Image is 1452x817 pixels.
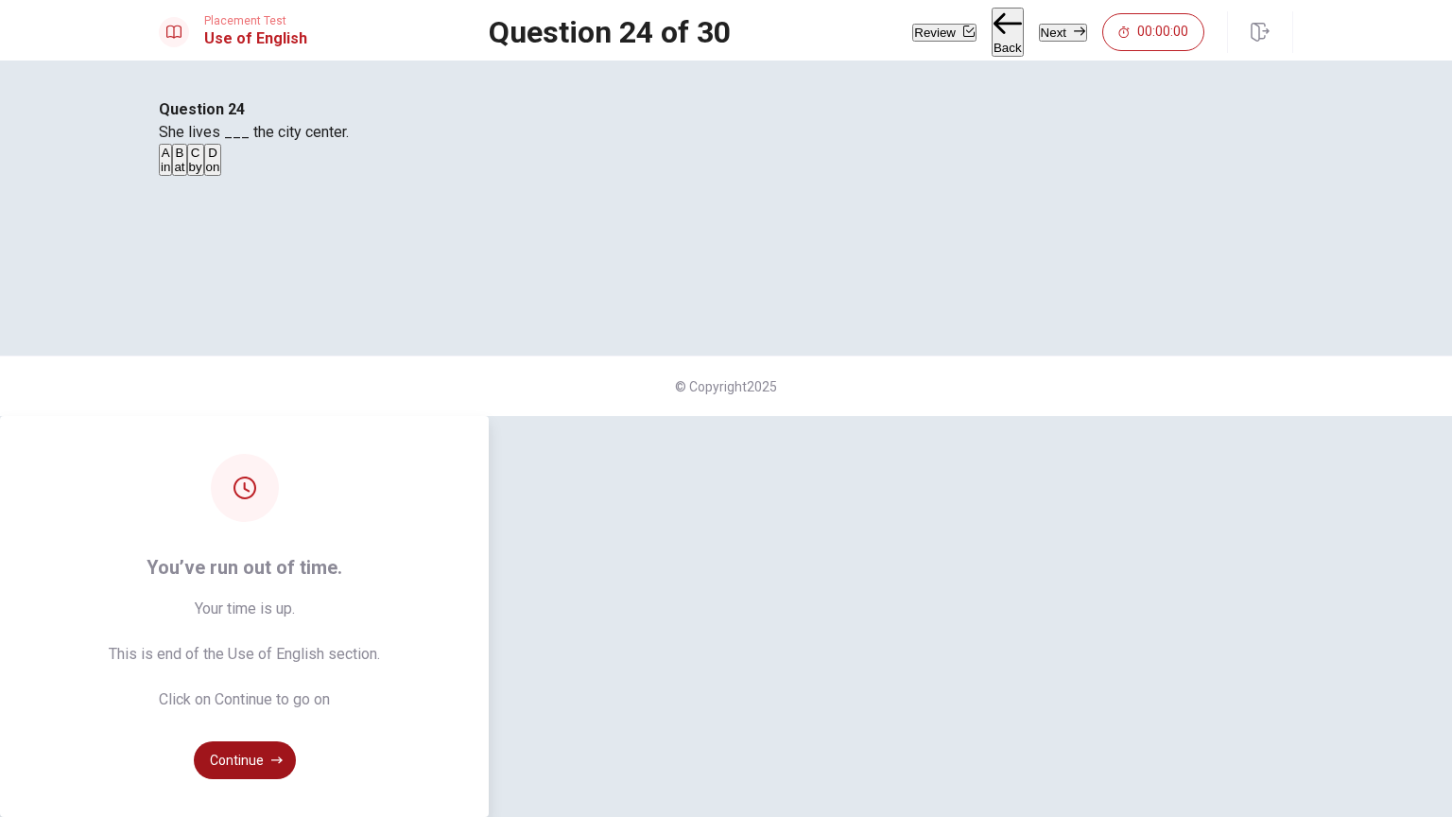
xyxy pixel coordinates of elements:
span: You’ve run out of time. [109,552,380,582]
button: Continue [194,741,296,779]
span: in [161,160,170,174]
button: Don [204,144,222,176]
div: B [174,146,184,160]
span: at [174,160,184,174]
h1: Use of English [204,27,307,50]
span: on [206,160,220,174]
div: A [161,146,170,160]
button: Next [1039,24,1087,42]
span: She lives ___ the city center. [159,123,349,141]
span: © Copyright 2025 [675,379,777,394]
span: Placement Test [204,14,307,27]
div: D [206,146,220,160]
span: Your time is up. This is end of the Use of English section. Click on Continue to go on [109,598,380,711]
button: 00:00:00 [1102,13,1204,51]
button: Ain [159,144,172,176]
h4: Question 24 [159,98,1293,121]
button: Cby [187,144,204,176]
h1: Question 24 of 30 [489,21,731,43]
span: 00:00:00 [1137,25,1188,40]
button: Review [912,24,977,42]
button: Back [992,8,1024,57]
div: C [189,146,202,160]
button: Bat [172,144,186,176]
span: by [189,160,202,174]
